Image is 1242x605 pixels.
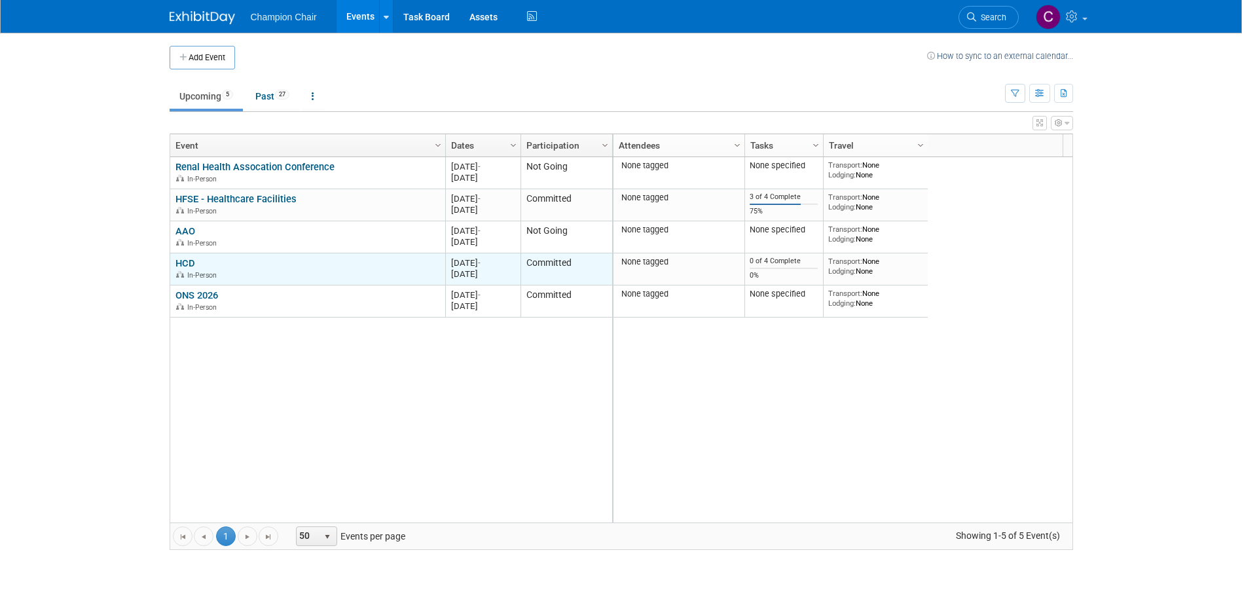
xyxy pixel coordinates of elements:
span: Lodging: [828,266,856,276]
span: - [478,226,481,236]
a: Column Settings [809,134,823,154]
div: None specified [750,289,818,299]
td: Not Going [521,221,612,253]
div: None None [828,257,922,276]
a: AAO [175,225,195,237]
a: Dates [451,134,512,156]
td: Not Going [521,157,612,189]
span: Lodging: [828,234,856,244]
img: ExhibitDay [170,11,235,24]
div: None None [828,289,922,308]
span: 1 [216,526,236,546]
span: - [478,162,481,172]
span: Lodging: [828,299,856,308]
a: HFSE - Healthcare Facilities [175,193,297,205]
span: Column Settings [915,140,926,151]
span: Lodging: [828,170,856,179]
img: In-Person Event [176,271,184,278]
div: [DATE] [451,289,515,301]
span: Go to the previous page [198,532,209,542]
span: Column Settings [732,140,742,151]
div: 0 of 4 Complete [750,257,818,266]
a: Travel [829,134,919,156]
a: Go to the last page [259,526,278,546]
div: None specified [750,225,818,235]
a: Renal Health Assocation Conference [175,161,335,173]
span: Transport: [828,225,862,234]
img: In-Person Event [176,239,184,246]
span: In-Person [187,271,221,280]
span: In-Person [187,207,221,215]
span: In-Person [187,239,221,247]
span: Events per page [279,526,418,546]
a: Column Settings [506,134,521,154]
span: Go to the next page [242,532,253,542]
a: HCD [175,257,195,269]
span: Lodging: [828,202,856,211]
div: [DATE] [451,268,515,280]
td: Committed [521,285,612,318]
div: 0% [750,271,818,280]
div: None None [828,192,922,211]
a: How to sync to an external calendar... [927,51,1073,61]
span: - [478,290,481,300]
img: In-Person Event [176,175,184,181]
a: Search [959,6,1019,29]
div: [DATE] [451,225,515,236]
span: Transport: [828,257,862,266]
span: In-Person [187,175,221,183]
a: Upcoming5 [170,84,243,109]
span: Transport: [828,289,862,298]
a: Column Settings [431,134,445,154]
a: Go to the previous page [194,526,213,546]
img: In-Person Event [176,303,184,310]
span: Go to the last page [263,532,274,542]
div: None tagged [618,257,739,267]
span: Search [976,12,1006,22]
a: Participation [526,134,604,156]
div: None tagged [618,160,739,171]
span: Column Settings [811,140,821,151]
span: Champion Chair [251,12,317,22]
span: Transport: [828,192,862,202]
a: Column Settings [730,134,744,154]
div: 3 of 4 Complete [750,192,818,202]
span: Column Settings [508,140,519,151]
div: 75% [750,207,818,216]
div: [DATE] [451,301,515,312]
a: Past27 [246,84,299,109]
span: Transport: [828,160,862,170]
span: Go to the first page [177,532,188,542]
div: None None [828,160,922,179]
span: 27 [275,90,289,100]
span: Column Settings [600,140,610,151]
a: Column Settings [598,134,612,154]
a: Attendees [619,134,736,156]
span: select [322,532,333,542]
span: In-Person [187,303,221,312]
img: Chris Kiscellus [1036,5,1061,29]
div: [DATE] [451,257,515,268]
a: Event [175,134,437,156]
div: [DATE] [451,172,515,183]
img: In-Person Event [176,207,184,213]
div: [DATE] [451,161,515,172]
button: Add Event [170,46,235,69]
a: Go to the next page [238,526,257,546]
div: None specified [750,160,818,171]
div: None tagged [618,192,739,203]
div: None tagged [618,225,739,235]
span: Column Settings [433,140,443,151]
div: [DATE] [451,204,515,215]
div: None tagged [618,289,739,299]
span: 50 [297,527,319,545]
div: [DATE] [451,193,515,204]
a: Tasks [750,134,814,156]
td: Committed [521,189,612,221]
span: - [478,258,481,268]
div: [DATE] [451,236,515,247]
span: Showing 1-5 of 5 Event(s) [943,526,1072,545]
a: ONS 2026 [175,289,218,301]
td: Committed [521,253,612,285]
span: 5 [222,90,233,100]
